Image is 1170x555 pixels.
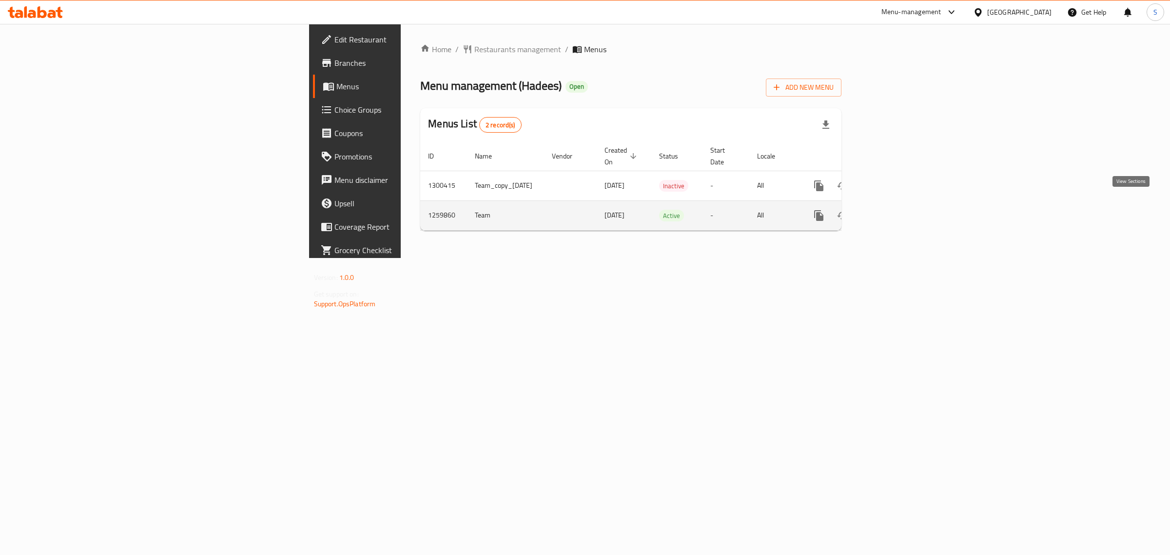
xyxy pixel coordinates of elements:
span: 1.0.0 [339,271,354,284]
span: Start Date [710,144,738,168]
span: 2 record(s) [480,120,521,130]
td: - [702,200,749,230]
span: Created On [604,144,640,168]
span: S [1153,7,1157,18]
a: Coverage Report [313,215,505,238]
button: Change Status [831,204,854,227]
a: Restaurants management [463,43,561,55]
span: [DATE] [604,209,624,221]
span: Get support on: [314,288,359,300]
table: enhanced table [420,141,909,231]
button: more [807,174,831,198]
span: Status [659,150,691,162]
nav: breadcrumb [420,43,841,55]
span: Name [475,150,505,162]
span: Coverage Report [334,221,497,233]
span: Version: [314,271,338,284]
div: [GEOGRAPHIC_DATA] [987,7,1052,18]
th: Actions [799,141,909,171]
span: Open [565,82,588,91]
a: Menu disclaimer [313,168,505,192]
span: ID [428,150,447,162]
span: Branches [334,57,497,69]
a: Choice Groups [313,98,505,121]
span: Menus [336,80,497,92]
span: Vendor [552,150,585,162]
div: Menu-management [881,6,941,18]
span: Locale [757,150,788,162]
li: / [565,43,568,55]
span: Edit Restaurant [334,34,497,45]
span: Choice Groups [334,104,497,116]
span: Restaurants management [474,43,561,55]
div: Total records count [479,117,522,133]
span: Upsell [334,198,497,209]
a: Coupons [313,121,505,145]
button: Change Status [831,174,854,198]
span: Menus [584,43,606,55]
a: Promotions [313,145,505,168]
a: Grocery Checklist [313,238,505,262]
span: Coupons [334,127,497,139]
td: All [749,171,799,200]
a: Branches [313,51,505,75]
td: Team_copy_[DATE] [467,171,544,200]
span: Add New Menu [774,81,834,94]
td: Team [467,200,544,230]
button: Add New Menu [766,79,841,97]
span: [DATE] [604,179,624,192]
button: more [807,204,831,227]
span: Inactive [659,180,688,192]
a: Support.OpsPlatform [314,297,376,310]
span: Grocery Checklist [334,244,497,256]
td: All [749,200,799,230]
div: Open [565,81,588,93]
span: Active [659,210,684,221]
td: - [702,171,749,200]
a: Upsell [313,192,505,215]
div: Export file [814,113,838,137]
span: Promotions [334,151,497,162]
span: Menu disclaimer [334,174,497,186]
a: Menus [313,75,505,98]
a: Edit Restaurant [313,28,505,51]
h2: Menus List [428,117,521,133]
